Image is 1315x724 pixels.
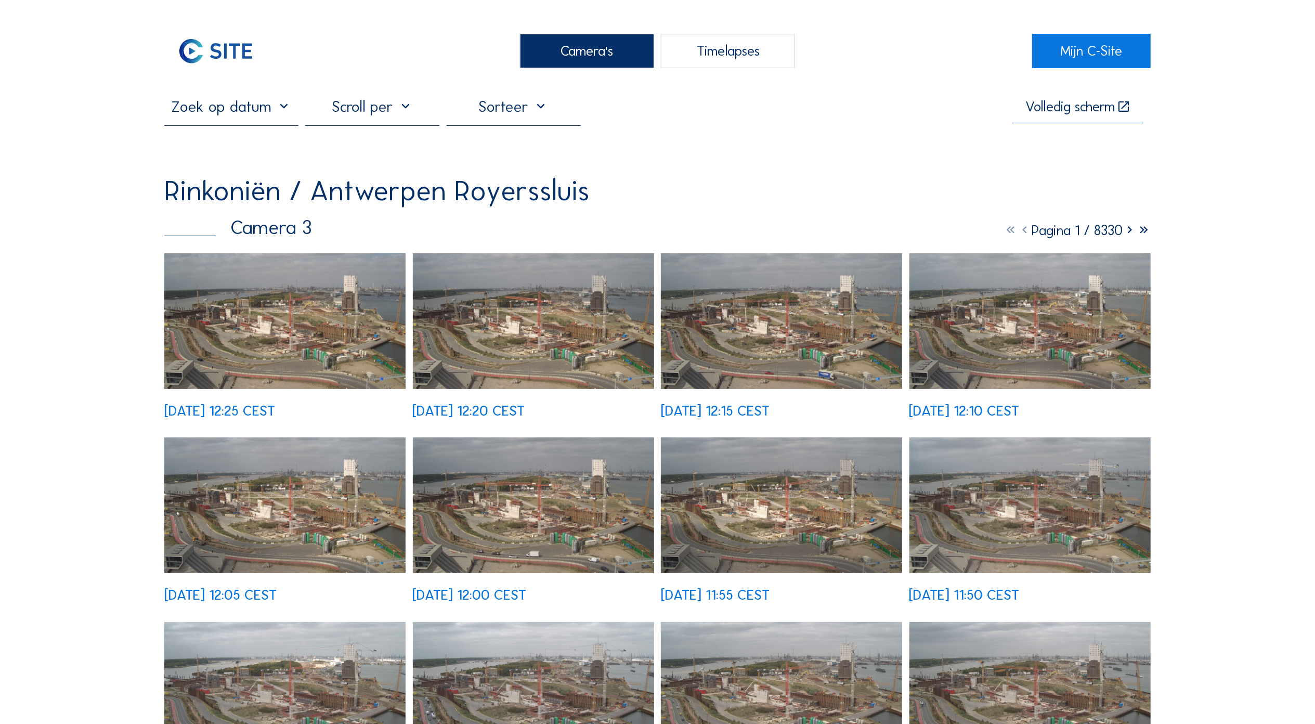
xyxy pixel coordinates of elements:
[413,404,525,418] div: [DATE] 12:20 CEST
[661,588,770,602] div: [DATE] 11:55 CEST
[164,176,590,204] div: Rinkoniën / Antwerpen Royerssluis
[164,34,283,69] a: C-SITE Logo
[413,437,654,573] img: image_52679849
[164,253,406,389] img: image_52680542
[520,34,654,69] div: Camera's
[413,588,527,602] div: [DATE] 12:00 CEST
[413,253,654,389] img: image_52680470
[1025,99,1115,114] div: Volledig scherm
[909,437,1151,573] img: image_52679595
[909,588,1020,602] div: [DATE] 11:50 CEST
[164,217,312,237] div: Camera 3
[164,404,275,418] div: [DATE] 12:25 CEST
[1032,34,1151,69] a: Mijn C-Site
[661,437,902,573] img: image_52679680
[164,437,406,573] img: image_52680017
[164,34,268,69] img: C-SITE Logo
[661,404,770,418] div: [DATE] 12:15 CEST
[1032,222,1123,239] span: Pagina 1 / 8330
[661,253,902,389] img: image_52680302
[164,97,298,116] input: Zoek op datum 󰅀
[661,34,795,69] div: Timelapses
[164,588,277,602] div: [DATE] 12:05 CEST
[909,404,1020,418] div: [DATE] 12:10 CEST
[909,253,1151,389] img: image_52680153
